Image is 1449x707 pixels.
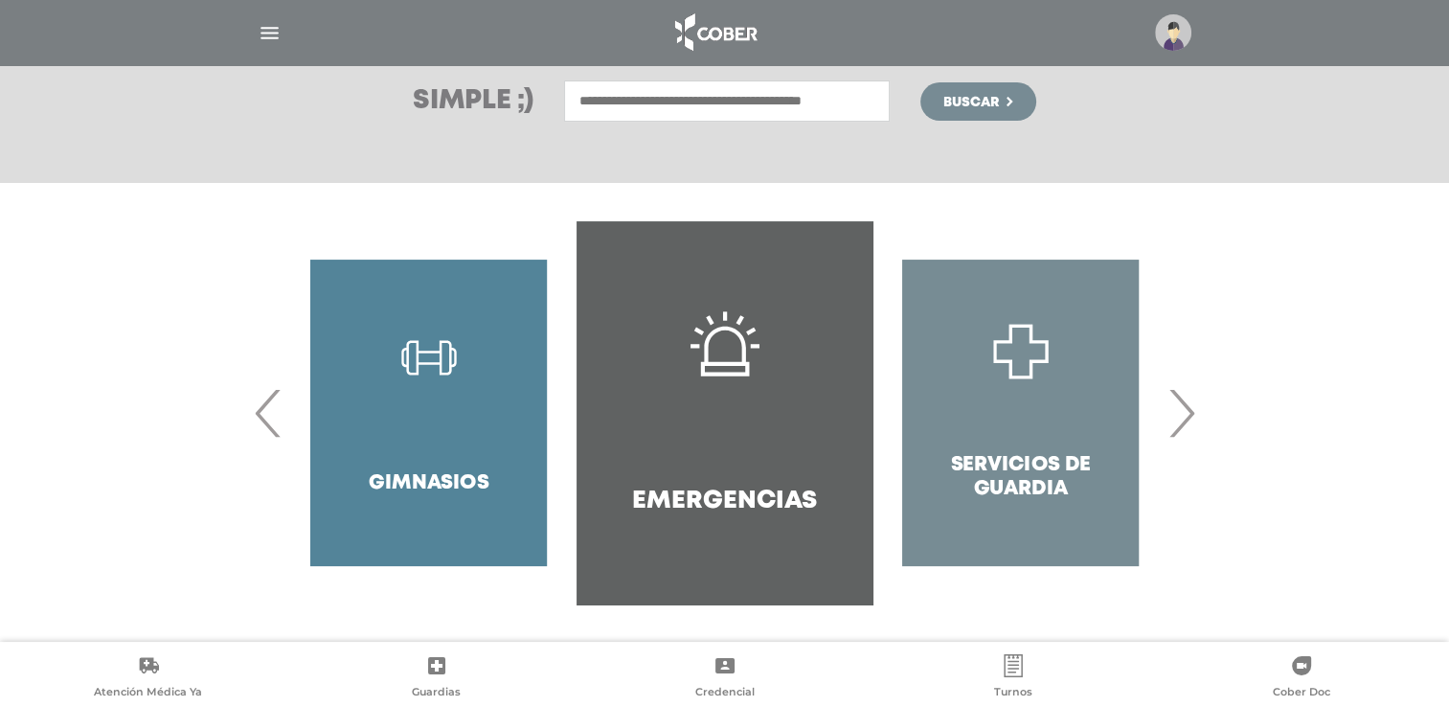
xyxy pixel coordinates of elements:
[943,96,999,109] span: Buscar
[577,221,872,604] a: Emergencias
[258,21,282,45] img: Cober_menu-lines-white.svg
[632,487,817,516] h4: Emergencias
[94,685,202,702] span: Atención Médica Ya
[413,88,533,115] h3: Simple ;)
[1155,14,1191,51] img: profile-placeholder.svg
[1273,685,1330,702] span: Cober Doc
[869,654,1157,703] a: Turnos
[250,361,287,465] span: Previous
[695,685,755,702] span: Credencial
[580,654,869,703] a: Credencial
[412,685,461,702] span: Guardias
[1163,361,1200,465] span: Next
[4,654,292,703] a: Atención Médica Ya
[1157,654,1445,703] a: Cober Doc
[292,654,580,703] a: Guardias
[920,82,1035,121] button: Buscar
[994,685,1032,702] span: Turnos
[665,10,765,56] img: logo_cober_home-white.png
